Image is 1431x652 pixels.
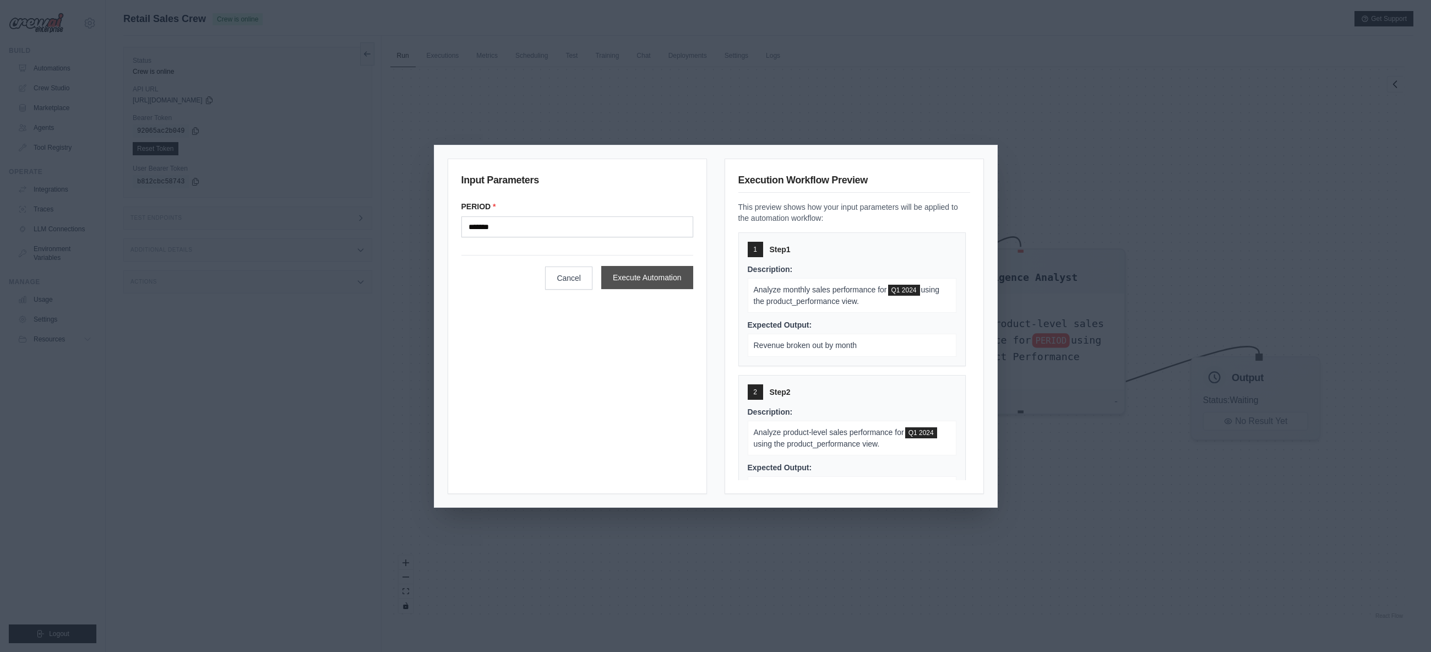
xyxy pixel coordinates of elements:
label: PERIOD [461,201,693,212]
span: Expected Output: [748,463,812,472]
span: 2 [753,388,757,396]
span: Description: [748,407,793,416]
button: Cancel [545,267,592,290]
span: PERIOD [905,427,937,438]
button: Execute Automation [601,266,693,289]
span: PERIOD [888,285,920,296]
span: Description: [748,265,793,274]
span: Step 1 [770,244,791,255]
span: using the product_performance view. [754,439,880,448]
p: This preview shows how your input parameters will be applied to the automation workflow: [738,202,970,224]
iframe: Chat Widget [1376,599,1431,652]
span: Analyze monthly sales performance for [754,285,887,294]
span: 1 [753,245,757,254]
span: using the product_performance view. [754,285,940,306]
h3: Execution Workflow Preview [738,172,970,193]
h3: Input Parameters [461,172,693,192]
span: Expected Output: [748,320,812,329]
span: Revenue broken out by month [754,341,857,350]
span: Analyze product-level sales performance for [754,428,904,437]
span: Step 2 [770,387,791,398]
